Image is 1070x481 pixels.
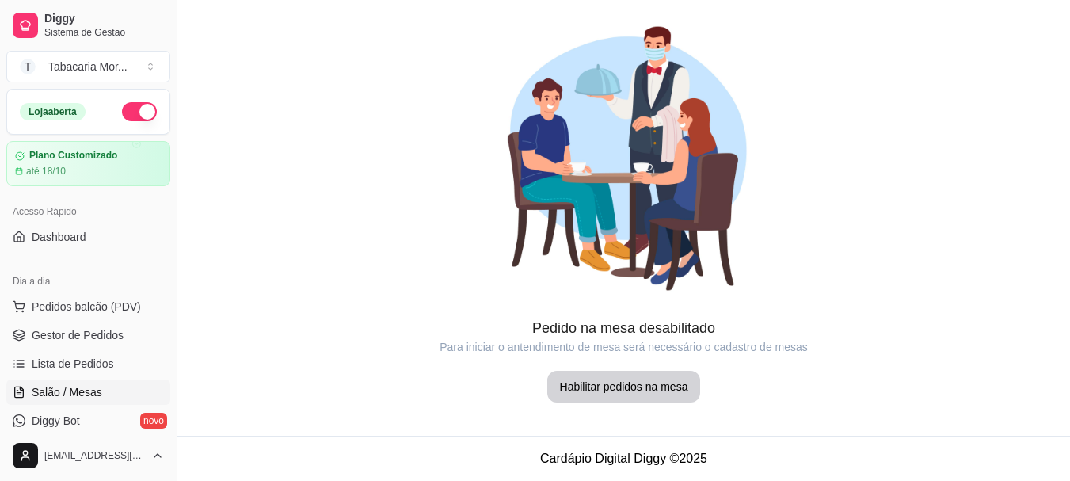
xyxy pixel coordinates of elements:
[44,26,164,39] span: Sistema de Gestão
[29,150,117,162] article: Plano Customizado
[48,59,128,74] div: Tabacaria Mor ...
[32,356,114,372] span: Lista de Pedidos
[32,413,80,429] span: Diggy Bot
[32,384,102,400] span: Salão / Mesas
[6,51,170,82] button: Select a team
[32,327,124,343] span: Gestor de Pedidos
[6,408,170,433] a: Diggy Botnovo
[32,229,86,245] span: Dashboard
[44,12,164,26] span: Diggy
[6,199,170,224] div: Acesso Rápido
[177,339,1070,355] article: Para iniciar o antendimento de mesa será necessário o cadastro de mesas
[177,436,1070,481] footer: Cardápio Digital Diggy © 2025
[6,351,170,376] a: Lista de Pedidos
[177,317,1070,339] article: Pedido na mesa desabilitado
[6,294,170,319] button: Pedidos balcão (PDV)
[26,165,66,178] article: até 18/10
[6,269,170,294] div: Dia a dia
[6,437,170,475] button: [EMAIL_ADDRESS][DOMAIN_NAME]
[6,380,170,405] a: Salão / Mesas
[20,103,86,120] div: Loja aberta
[6,323,170,348] a: Gestor de Pedidos
[122,102,157,121] button: Alterar Status
[32,299,141,315] span: Pedidos balcão (PDV)
[20,59,36,74] span: T
[6,224,170,250] a: Dashboard
[6,141,170,186] a: Plano Customizadoaté 18/10
[44,449,145,462] span: [EMAIL_ADDRESS][DOMAIN_NAME]
[6,6,170,44] a: DiggySistema de Gestão
[547,371,701,403] button: Habilitar pedidos na mesa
